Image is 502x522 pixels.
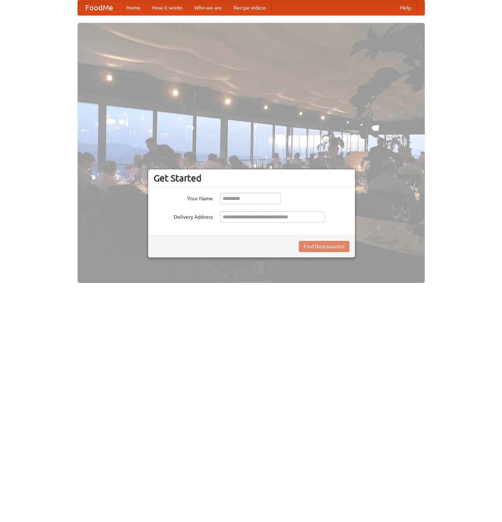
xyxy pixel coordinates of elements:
[188,0,228,15] a: Who we are
[120,0,146,15] a: Home
[394,0,417,15] a: Help
[299,241,349,252] button: Find Restaurants!
[154,211,213,221] label: Delivery Address
[146,0,188,15] a: How it works
[154,193,213,202] label: Your Name
[154,173,349,184] h3: Get Started
[78,0,120,15] a: FoodMe
[228,0,272,15] a: Recipe videos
